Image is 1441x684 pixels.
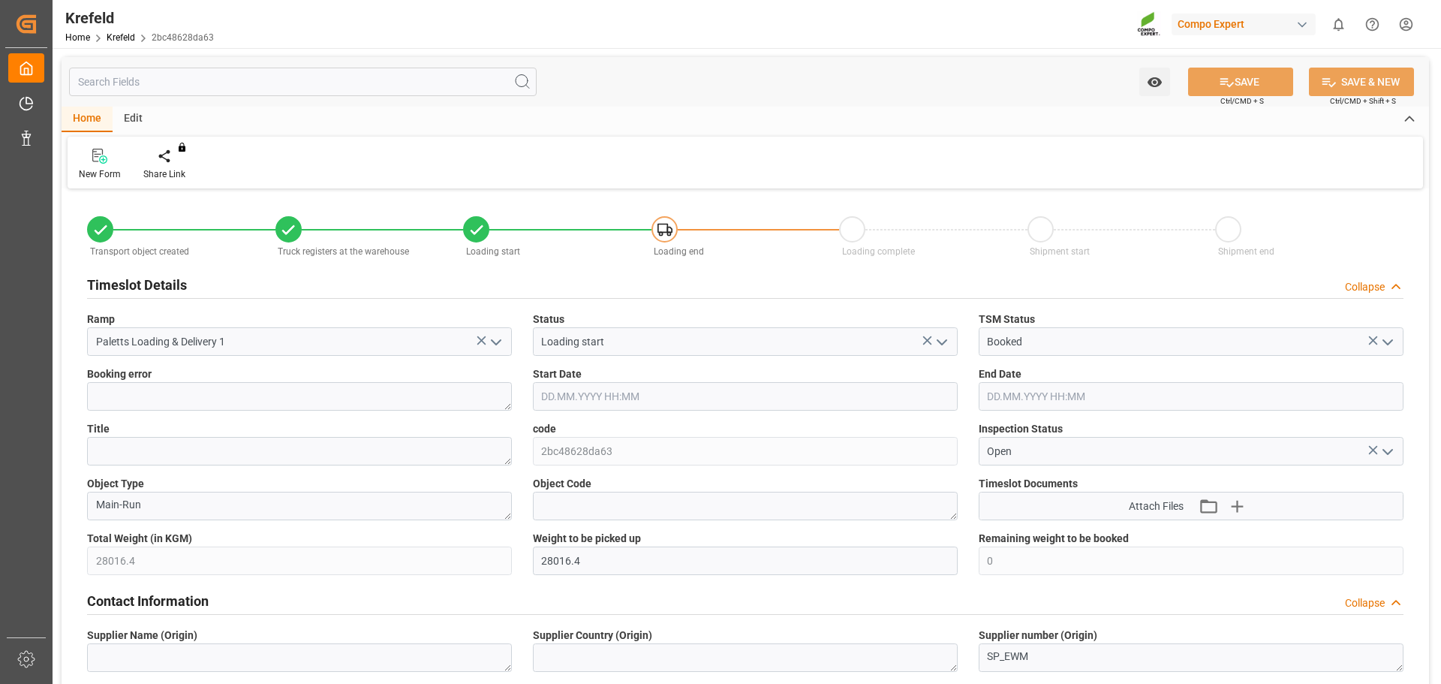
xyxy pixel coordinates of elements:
button: open menu [929,330,952,354]
span: Shipment end [1218,246,1274,257]
div: Collapse [1345,279,1385,295]
img: Screenshot%202023-09-29%20at%2010.02.21.png_1712312052.png [1137,11,1161,38]
span: Attach Files [1129,499,1184,514]
button: SAVE & NEW [1309,68,1414,96]
span: Truck registers at the warehouse [278,246,409,257]
span: Shipment start [1030,246,1090,257]
textarea: Main-Run [87,492,512,520]
span: Timeslot Documents [979,476,1078,492]
div: Home [62,107,113,132]
textarea: SP_EWM [979,643,1403,672]
div: Compo Expert [1172,14,1316,35]
span: Weight to be picked up [533,531,641,547]
div: Edit [113,107,154,132]
div: Collapse [1345,595,1385,611]
input: Search Fields [69,68,537,96]
span: Ctrl/CMD + S [1220,95,1264,107]
a: Krefeld [107,32,135,43]
span: Object Code [533,476,591,492]
span: Ramp [87,312,115,327]
button: show 0 new notifications [1322,8,1355,41]
span: Transport object created [90,246,189,257]
span: Booking error [87,366,152,382]
h2: Contact Information [87,591,209,611]
div: Krefeld [65,7,214,29]
span: Total Weight (in KGM) [87,531,192,547]
button: open menu [483,330,506,354]
button: open menu [1375,330,1397,354]
span: Status [533,312,564,327]
h2: Timeslot Details [87,275,187,295]
span: Title [87,421,110,437]
span: Inspection Status [979,421,1063,437]
span: Supplier number (Origin) [979,628,1097,643]
span: Remaining weight to be booked [979,531,1129,547]
span: Ctrl/CMD + Shift + S [1330,95,1396,107]
span: TSM Status [979,312,1035,327]
input: DD.MM.YYYY HH:MM [979,382,1403,411]
span: Loading start [466,246,520,257]
span: Loading end [654,246,704,257]
button: Help Center [1355,8,1389,41]
button: Compo Expert [1172,10,1322,38]
button: open menu [1139,68,1170,96]
span: code [533,421,556,437]
input: Type to search/select [533,327,958,356]
button: SAVE [1188,68,1293,96]
input: DD.MM.YYYY HH:MM [533,382,958,411]
a: Home [65,32,90,43]
span: Supplier Name (Origin) [87,628,197,643]
input: Type to search/select [87,327,512,356]
span: Object Type [87,476,144,492]
span: Start Date [533,366,582,382]
button: open menu [1375,440,1397,463]
span: Supplier Country (Origin) [533,628,652,643]
span: Loading complete [842,246,915,257]
span: End Date [979,366,1021,382]
div: New Form [79,167,121,181]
